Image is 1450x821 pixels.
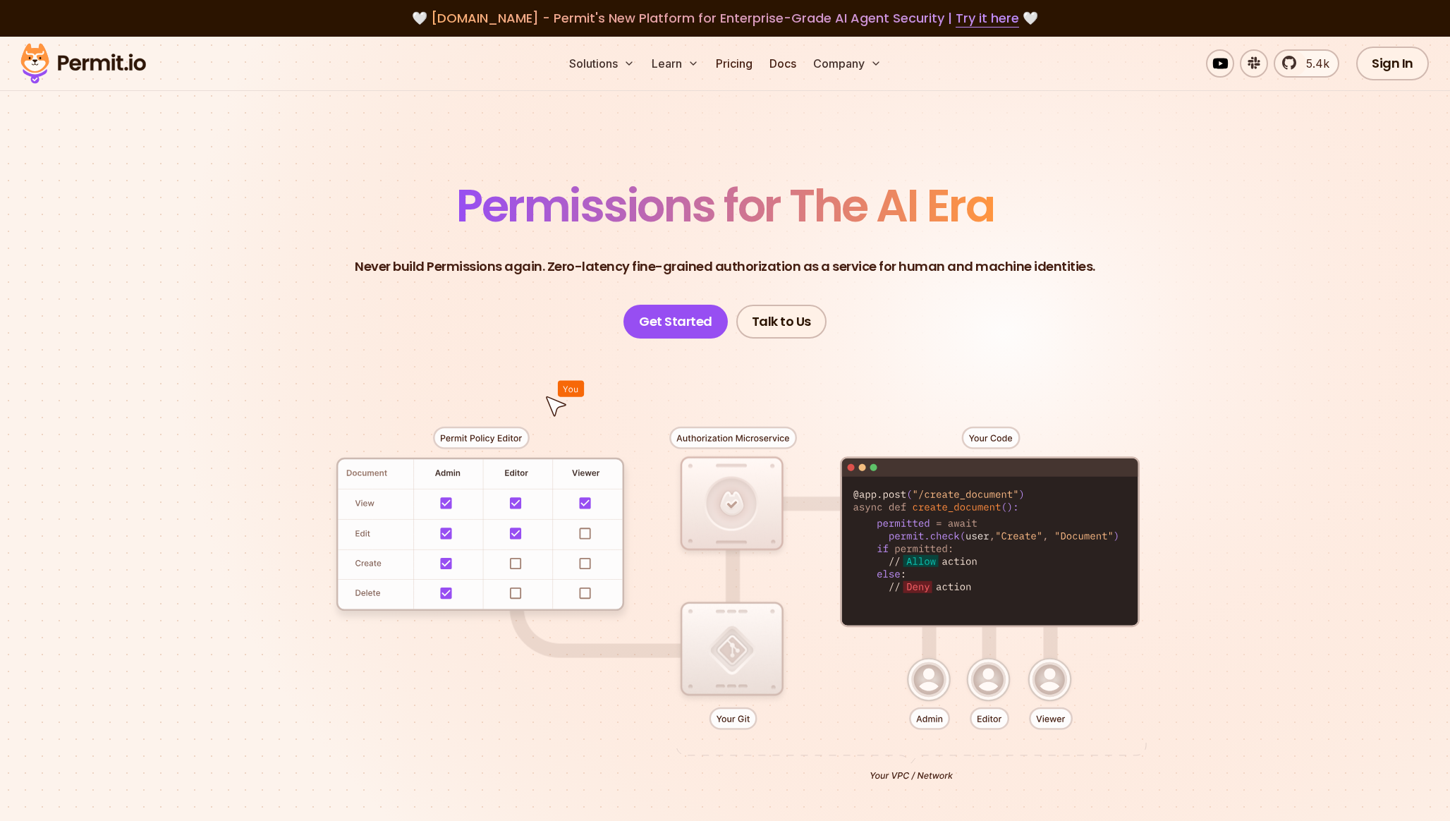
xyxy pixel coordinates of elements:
div: 🤍 🤍 [34,8,1416,28]
a: Docs [764,49,802,78]
span: [DOMAIN_NAME] - Permit's New Platform for Enterprise-Grade AI Agent Security | [431,9,1019,27]
span: 5.4k [1298,55,1329,72]
a: 5.4k [1274,49,1339,78]
button: Company [808,49,887,78]
p: Never build Permissions again. Zero-latency fine-grained authorization as a service for human and... [355,257,1095,276]
a: Sign In [1356,47,1429,80]
button: Solutions [563,49,640,78]
img: Permit logo [14,39,152,87]
a: Talk to Us [736,305,827,339]
a: Pricing [710,49,758,78]
span: Permissions for The AI Era [456,174,994,237]
a: Get Started [623,305,728,339]
button: Learn [646,49,705,78]
a: Try it here [956,9,1019,28]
